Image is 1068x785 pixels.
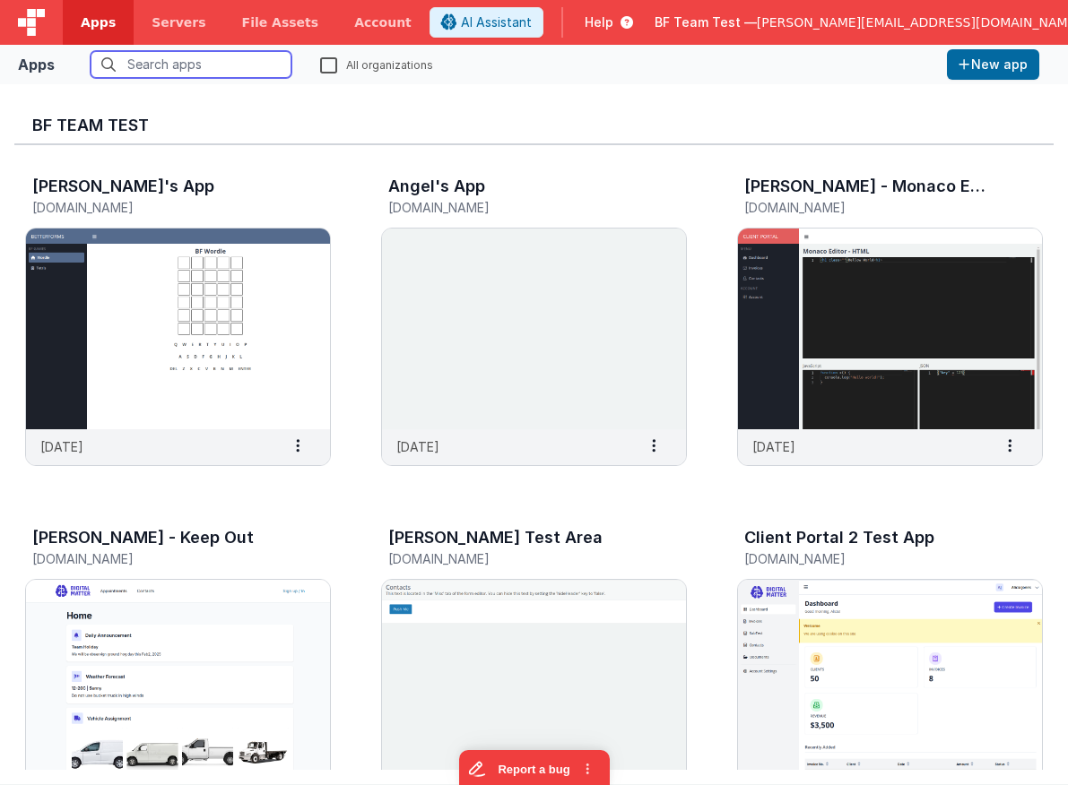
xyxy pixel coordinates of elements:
h3: Client Portal 2 Test App [744,529,934,547]
p: [DATE] [752,437,795,456]
span: Servers [152,13,205,31]
h5: [DOMAIN_NAME] [744,201,998,214]
h3: Angel's App [388,177,485,195]
label: All organizations [320,56,433,73]
button: New app [947,49,1039,80]
button: AI Assistant [430,7,543,38]
h3: BF Team Test [32,116,1036,134]
h5: [DOMAIN_NAME] [32,552,286,565]
span: Apps [81,13,116,31]
h5: [DOMAIN_NAME] [388,201,642,214]
div: Apps [18,54,55,75]
p: [DATE] [396,437,439,456]
h3: [PERSON_NAME]'s App [32,177,214,195]
h3: [PERSON_NAME] - Keep Out [32,529,254,547]
h3: [PERSON_NAME] - Monaco Editor Test [744,177,993,195]
span: AI Assistant [461,13,532,31]
span: Help [585,13,613,31]
h5: [DOMAIN_NAME] [388,552,642,565]
h5: [DOMAIN_NAME] [32,201,286,214]
span: File Assets [242,13,319,31]
p: [DATE] [40,437,83,456]
h5: [DOMAIN_NAME] [744,552,998,565]
input: Search apps [91,51,291,78]
h3: [PERSON_NAME] Test Area [388,529,603,547]
span: BF Team Test — [655,13,757,31]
